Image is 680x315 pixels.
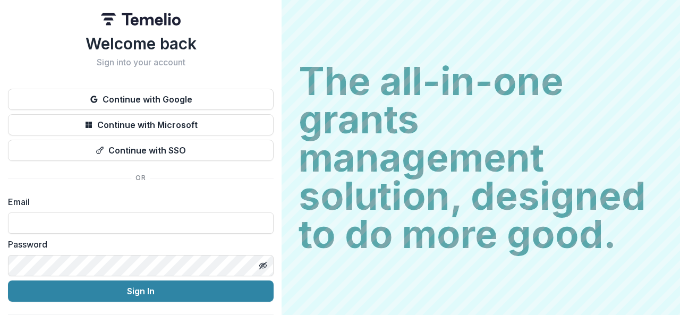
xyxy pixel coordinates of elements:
button: Sign In [8,280,274,302]
button: Continue with Google [8,89,274,110]
button: Continue with Microsoft [8,114,274,135]
button: Continue with SSO [8,140,274,161]
h1: Welcome back [8,34,274,53]
label: Email [8,195,267,208]
img: Temelio [101,13,181,25]
button: Toggle password visibility [254,257,271,274]
label: Password [8,238,267,251]
h2: Sign into your account [8,57,274,67]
